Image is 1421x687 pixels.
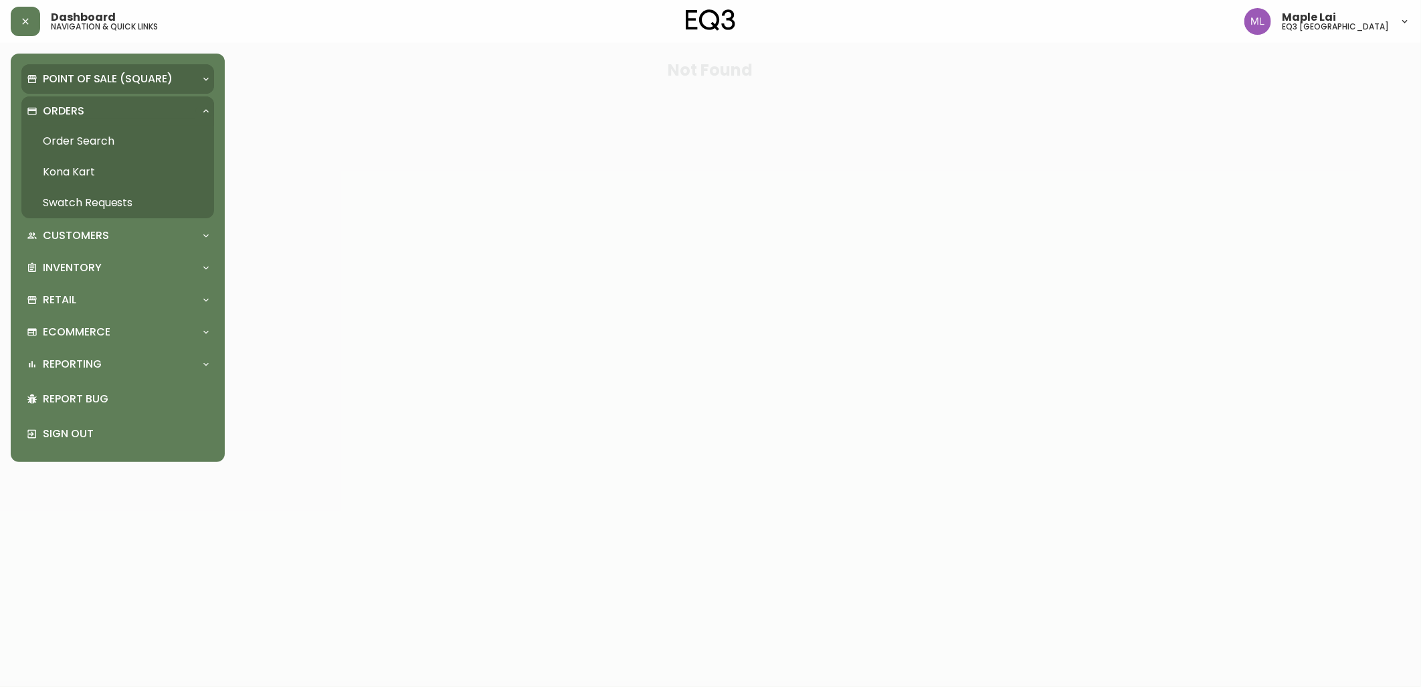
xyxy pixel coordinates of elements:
[21,350,214,379] div: Reporting
[43,427,209,441] p: Sign Out
[51,12,116,23] span: Dashboard
[43,325,110,339] p: Ecommerce
[51,23,158,31] h5: navigation & quick links
[1282,23,1389,31] h5: eq3 [GEOGRAPHIC_DATA]
[21,285,214,315] div: Retail
[21,96,214,126] div: Orders
[21,253,214,283] div: Inventory
[21,221,214,250] div: Customers
[21,64,214,94] div: Point of Sale (Square)
[43,72,173,86] p: Point of Sale (Square)
[21,126,214,157] a: Order Search
[21,187,214,218] a: Swatch Requests
[43,293,76,307] p: Retail
[43,104,84,119] p: Orders
[43,392,209,406] p: Report Bug
[21,382,214,416] div: Report Bug
[21,157,214,187] a: Kona Kart
[1244,8,1271,35] img: 61e28cffcf8cc9f4e300d877dd684943
[43,260,102,275] p: Inventory
[21,416,214,451] div: Sign Out
[43,357,102,372] p: Reporting
[1282,12,1336,23] span: Maple Lai
[21,317,214,347] div: Ecommerce
[43,228,109,243] p: Customers
[686,9,735,31] img: logo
